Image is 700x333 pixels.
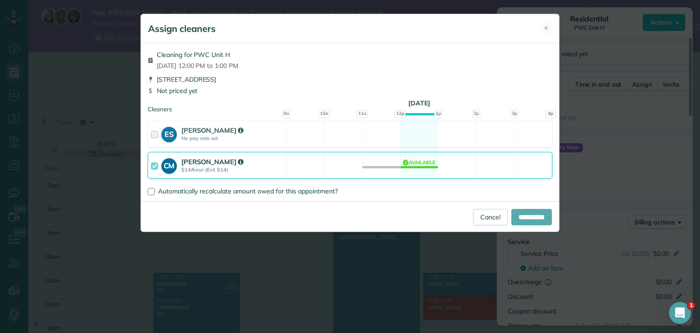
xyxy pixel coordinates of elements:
[148,22,216,35] h5: Assign cleaners
[161,158,177,171] strong: CM
[669,302,691,324] iframe: Intercom live chat
[473,209,508,225] a: Cancel
[544,24,549,32] span: ✕
[148,105,552,108] div: Cleaners
[148,75,552,84] div: [STREET_ADDRESS]
[181,166,283,173] strong: $14/hour (Est: $14)
[157,61,238,70] span: [DATE] 12:00 PM to 1:00 PM
[688,302,695,309] span: 1
[148,86,552,95] div: Not priced yet
[157,50,238,59] span: Cleaning for PWC Unit H
[161,127,177,140] strong: ES
[158,187,338,195] span: Automatically recalculate amount owed for this appointment?
[181,126,243,135] strong: [PERSON_NAME]
[181,157,243,166] strong: [PERSON_NAME]
[181,135,283,141] strong: No pay rate set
